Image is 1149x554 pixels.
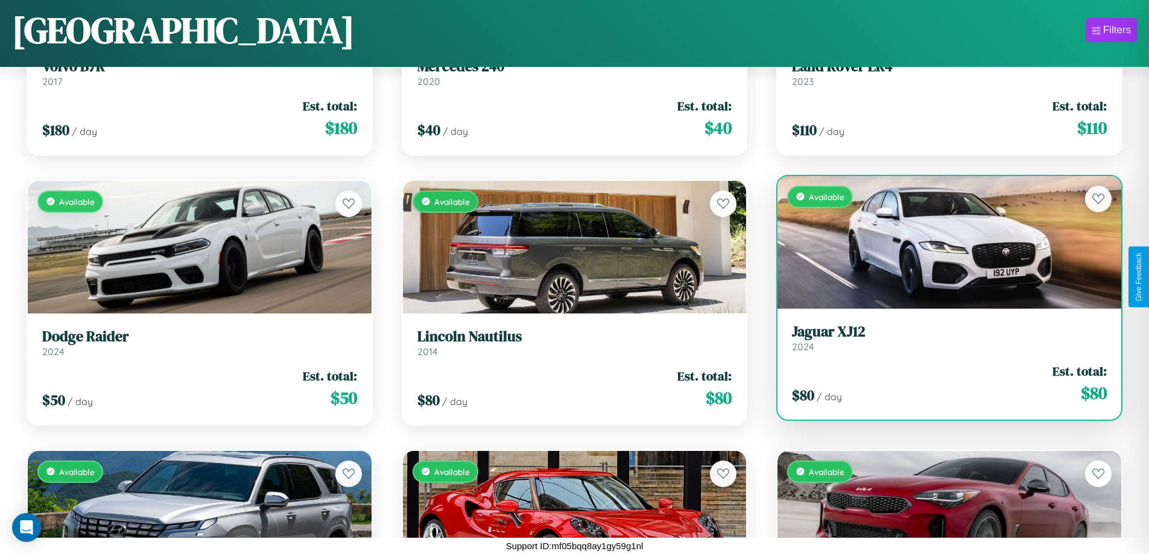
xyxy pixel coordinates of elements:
span: $ 50 [42,390,65,410]
span: / day [443,125,468,137]
span: $ 40 [704,116,732,140]
span: 2020 [417,75,440,87]
span: / day [817,391,842,403]
span: Available [434,467,470,477]
h3: Volvo B7R [42,58,357,75]
span: Available [809,467,844,477]
span: / day [442,395,467,408]
span: Available [59,467,95,477]
span: 2024 [42,345,65,357]
span: Available [434,197,470,207]
span: $ 80 [706,386,732,410]
span: 2023 [792,75,814,87]
button: Filters [1086,18,1137,42]
span: $ 80 [417,390,440,410]
span: $ 80 [1081,381,1107,405]
span: Available [809,192,844,202]
h3: Dodge Raider [42,328,357,345]
h3: Land Rover LR4 [792,58,1107,75]
span: $ 180 [42,120,69,140]
a: Jaguar XJ122024 [792,323,1107,353]
a: Dodge Raider2024 [42,328,357,357]
span: 2017 [42,75,62,87]
span: / day [72,125,97,137]
h1: [GEOGRAPHIC_DATA] [12,5,355,55]
span: Est. total: [1052,362,1107,380]
span: Est. total: [1052,97,1107,115]
h3: Jaguar XJ12 [792,323,1107,341]
div: Give Feedback [1135,253,1143,301]
span: $ 110 [1077,116,1107,140]
a: Lincoln Nautilus2014 [417,328,732,357]
div: Filters [1103,24,1131,36]
span: Est. total: [677,367,732,385]
a: Land Rover LR42023 [792,58,1107,87]
h3: Mercedes 240 [417,58,732,75]
h3: Lincoln Nautilus [417,328,732,345]
span: $ 40 [417,120,440,140]
a: Volvo B7R2017 [42,58,357,87]
span: 2024 [792,341,814,353]
span: Est. total: [303,367,357,385]
span: $ 110 [792,120,817,140]
a: Mercedes 2402020 [417,58,732,87]
div: Open Intercom Messenger [12,513,41,542]
span: Est. total: [303,97,357,115]
span: 2014 [417,345,438,357]
span: $ 180 [325,116,357,140]
span: Est. total: [677,97,732,115]
span: $ 50 [331,386,357,410]
p: Support ID: mf05bqq8ay1gy59g1nl [506,538,644,554]
span: / day [68,395,93,408]
span: Available [59,197,95,207]
span: $ 80 [792,385,814,405]
span: / day [819,125,844,137]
